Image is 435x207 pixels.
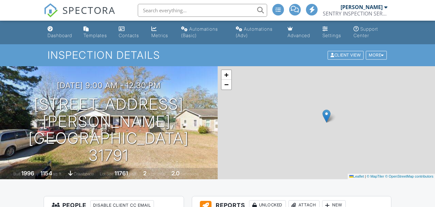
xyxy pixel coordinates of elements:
span: − [224,80,228,88]
div: More [366,51,387,60]
div: Client View [328,51,364,60]
div: Metrics [151,33,168,38]
span: Lot Size [100,171,114,176]
a: Zoom out [222,80,231,89]
div: 11761 [114,170,128,177]
a: Client View [327,52,365,57]
a: Settings [320,23,346,42]
span: SPECTORA [62,3,115,17]
div: 2.0 [171,170,179,177]
a: Leaflet [349,174,364,178]
div: Advanced [288,33,310,38]
div: Automations (Basic) [181,26,218,38]
span: bedrooms [147,171,165,176]
a: SPECTORA [44,9,115,22]
a: Contacts [116,23,144,42]
div: Settings [322,33,341,38]
a: Automations (Advanced) [233,23,280,42]
span: sq.ft. [129,171,137,176]
div: Support Center [353,26,378,38]
a: © MapTiler [367,174,384,178]
div: 1154 [40,170,52,177]
div: Automations (Adv) [236,26,273,38]
span: Built [13,171,20,176]
h3: [DATE] 9:00 am - 12:30 pm [57,81,161,90]
a: © OpenStreetMap contributors [385,174,433,178]
div: Templates [83,33,107,38]
img: Marker [322,109,331,123]
span: sq. ft. [53,171,62,176]
h1: [STREET_ADDRESS] [PERSON_NAME], [GEOGRAPHIC_DATA] 31791 [10,96,207,164]
div: 1996 [21,170,34,177]
div: 2 [143,170,147,177]
div: SENTRY INSPECTION SERVICES, LLC / SENTRY HOME INSPECTIONS [323,10,387,17]
a: Zoom in [222,70,231,80]
a: Automations (Basic) [179,23,228,42]
h1: Inspection Details [48,49,387,61]
a: Templates [81,23,111,42]
div: [PERSON_NAME] [341,4,383,10]
input: Search everything... [138,4,267,17]
a: Dashboard [45,23,76,42]
span: bathrooms [180,171,199,176]
span: | [365,174,366,178]
a: Metrics [149,23,173,42]
a: Advanced [285,23,315,42]
img: The Best Home Inspection Software - Spectora [44,3,58,17]
span: + [224,71,228,79]
div: Dashboard [48,33,72,38]
a: Support Center [351,23,390,42]
span: crawlspace [74,171,94,176]
div: Contacts [119,33,139,38]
